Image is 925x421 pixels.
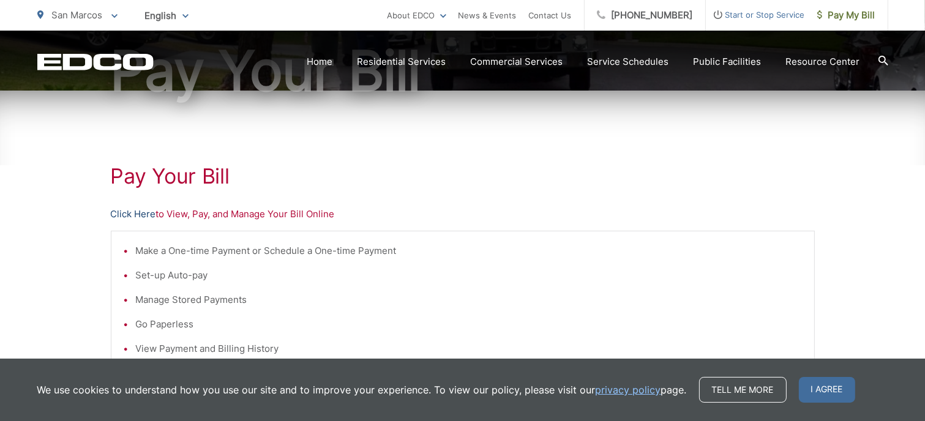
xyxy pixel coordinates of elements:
p: We use cookies to understand how you use our site and to improve your experience. To view our pol... [37,382,687,397]
div: Keywords by Traffic [135,72,206,80]
li: View Payment and Billing History [136,341,802,356]
a: About EDCO [388,8,446,23]
a: Commercial Services [471,54,563,69]
a: News & Events [459,8,517,23]
img: tab_keywords_by_traffic_grey.svg [122,71,132,81]
h1: Pay Your Bill [111,164,815,188]
a: Click Here [111,207,156,222]
p: to View, Pay, and Manage Your Bill Online [111,207,815,222]
li: Make a One-time Payment or Schedule a One-time Payment [136,244,802,258]
li: Manage Stored Payments [136,292,802,307]
a: privacy policy [596,382,661,397]
a: Public Facilities [694,54,762,69]
span: San Marcos [52,9,103,21]
div: v 4.0.25 [34,20,60,29]
img: website_grey.svg [20,32,29,42]
div: Domain Overview [47,72,110,80]
img: tab_domain_overview_orange.svg [33,71,43,81]
span: Pay My Bill [817,8,875,23]
span: I agree [799,377,855,403]
li: Go Paperless [136,317,802,332]
a: Contact Us [529,8,572,23]
div: Domain: [DOMAIN_NAME] [32,32,135,42]
a: Residential Services [358,54,446,69]
a: Service Schedules [588,54,669,69]
a: EDCD logo. Return to the homepage. [37,53,154,70]
img: logo_orange.svg [20,20,29,29]
a: Home [307,54,333,69]
li: Set-up Auto-pay [136,268,802,283]
a: Tell me more [699,377,787,403]
a: Resource Center [786,54,860,69]
span: English [136,5,198,26]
